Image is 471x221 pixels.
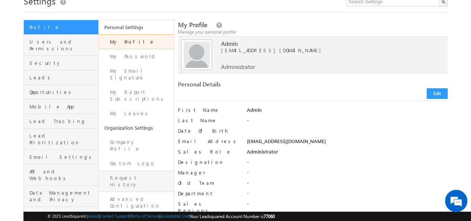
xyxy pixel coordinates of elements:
span: © 2025 LeadSquared | | | | | [47,213,275,220]
a: Users and Permissions [24,35,98,56]
a: Security [24,56,98,70]
span: API and Webhooks [29,168,96,181]
a: Contact Support [100,214,129,218]
label: Date Of Birth [178,127,240,134]
span: Users and Permissions [29,38,96,52]
a: Terms of Service [130,214,159,218]
span: Profile [29,24,96,31]
label: Designation [178,159,240,165]
a: Email Settings [24,150,98,164]
div: - [247,117,448,127]
a: My Report Subscriptions [99,85,174,106]
a: API and Webhooks [24,164,98,186]
button: Edit [427,88,448,99]
a: About [88,214,99,218]
span: Your Leadsquared Account Number is [190,214,275,219]
div: Personal Details [178,81,309,91]
a: Leads [24,70,98,85]
a: Organization Settings [99,121,174,135]
span: Data Management and Privacy [29,189,96,203]
span: [EMAIL_ADDRESS][DOMAIN_NAME] [221,47,437,54]
label: Department [178,190,240,197]
span: Lead Tracking [29,118,96,124]
div: Administrator [247,148,448,159]
div: [EMAIL_ADDRESS][DOMAIN_NAME] [247,138,448,148]
div: - [247,180,448,190]
a: Lead Tracking [24,114,98,129]
a: My Email Signature [99,64,174,85]
label: Manager [178,169,240,176]
div: - [247,159,448,169]
a: Company Profile [99,135,174,156]
a: Personal Settings [99,20,174,34]
label: Old Team [178,180,240,186]
span: 77060 [264,214,275,219]
a: My Leaves [99,106,174,121]
a: Custom Logo [99,156,174,171]
label: Email Address [178,138,240,145]
div: Admin [247,107,448,117]
a: My Profile [99,34,174,49]
label: First Name [178,107,240,113]
a: Acceptable Use [160,214,189,218]
span: Email Settings [29,154,96,160]
span: Opportunities [29,89,96,95]
span: My Profile [178,20,207,29]
span: Mobile App [29,103,96,110]
a: My Password [99,49,174,64]
span: Administrator [221,63,255,70]
label: Sales Role [178,148,240,155]
label: Sales Regions [178,201,240,214]
span: Analytics [29,211,96,217]
span: Admin [221,40,437,47]
div: Manage your personal profile [178,29,448,35]
a: Request History [99,171,174,192]
div: - [247,169,448,180]
div: - [247,201,448,211]
span: Lead Prioritization [29,132,96,146]
a: Mobile App [24,100,98,114]
a: Opportunities [24,85,98,100]
a: Advanced Configuration [99,192,174,213]
a: Lead Prioritization [24,129,98,150]
div: - [247,190,448,201]
a: Profile [24,20,98,35]
span: Security [29,60,96,66]
span: Leads [29,74,96,81]
label: Last Name [178,117,240,124]
a: Data Management and Privacy [24,186,98,207]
